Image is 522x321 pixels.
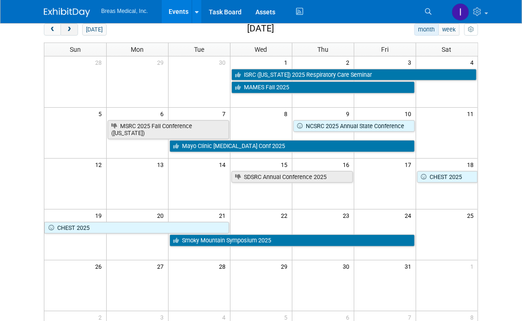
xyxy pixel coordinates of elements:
[404,108,416,119] span: 10
[82,24,107,36] button: [DATE]
[219,210,230,221] span: 21
[452,3,469,21] img: Inga Dolezar
[381,46,388,53] span: Fri
[247,24,274,34] h2: [DATE]
[95,56,106,68] span: 28
[95,159,106,170] span: 12
[44,8,90,17] img: ExhibitDay
[284,108,292,119] span: 8
[469,56,478,68] span: 4
[98,108,106,119] span: 5
[414,24,439,36] button: month
[231,171,353,183] a: SDSRC Annual Conference 2025
[157,260,168,272] span: 27
[170,140,415,152] a: Mayo Clinic [MEDICAL_DATA] Conf 2025
[293,120,415,132] a: NCSRC 2025 Annual State Conference
[219,56,230,68] span: 30
[442,46,452,53] span: Sat
[255,46,267,53] span: Wed
[404,260,416,272] span: 31
[469,260,478,272] span: 1
[404,210,416,221] span: 24
[284,56,292,68] span: 1
[280,210,292,221] span: 22
[222,108,230,119] span: 7
[317,46,328,53] span: Thu
[108,120,229,139] a: MSRC 2025 Fall Conference ([US_STATE])
[194,46,204,53] span: Tue
[231,69,477,81] a: ISRC ([US_STATE]) 2025 Respiratory Care Seminar
[466,108,478,119] span: 11
[342,260,354,272] span: 30
[101,8,148,14] span: Breas Medical, Inc.
[468,27,474,33] i: Personalize Calendar
[342,159,354,170] span: 16
[231,81,415,93] a: MAMES Fall 2025
[346,108,354,119] span: 9
[70,46,81,53] span: Sun
[170,235,415,247] a: Smoky Mountain Symposium 2025
[44,222,229,234] a: CHEST 2025
[157,159,168,170] span: 13
[417,171,478,183] a: CHEST 2025
[346,56,354,68] span: 2
[407,56,416,68] span: 3
[157,56,168,68] span: 29
[466,210,478,221] span: 25
[342,210,354,221] span: 23
[95,260,106,272] span: 26
[219,260,230,272] span: 28
[131,46,144,53] span: Mon
[160,108,168,119] span: 6
[404,159,416,170] span: 17
[157,210,168,221] span: 20
[95,210,106,221] span: 19
[464,24,478,36] button: myCustomButton
[280,260,292,272] span: 29
[61,24,78,36] button: next
[438,24,460,36] button: week
[466,159,478,170] span: 18
[280,159,292,170] span: 15
[219,159,230,170] span: 14
[44,24,61,36] button: prev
